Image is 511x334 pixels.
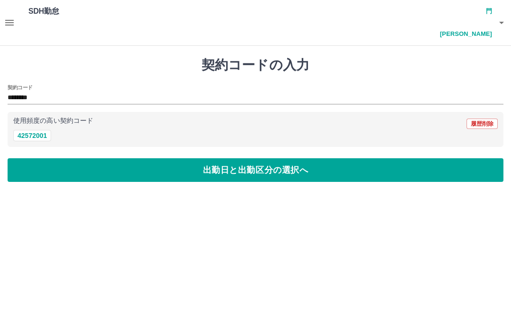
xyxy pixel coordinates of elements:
[8,57,503,73] h1: 契約コードの入力
[13,130,51,141] button: 42572001
[8,84,33,91] h2: 契約コード
[8,158,503,182] button: 出勤日と出勤区分の選択へ
[13,118,93,124] p: 使用頻度の高い契約コード
[467,119,498,129] button: 履歴削除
